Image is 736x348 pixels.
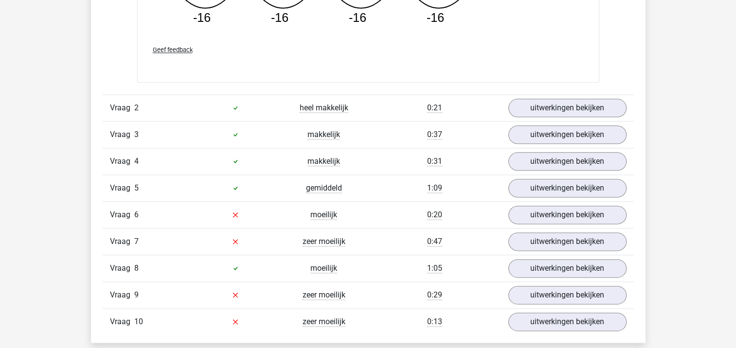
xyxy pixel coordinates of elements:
[508,259,627,278] a: uitwerkingen bekijken
[427,237,442,246] span: 0:47
[427,263,442,273] span: 1:05
[508,179,627,197] a: uitwerkingen bekijken
[427,183,442,193] span: 1:09
[134,210,139,219] span: 6
[134,237,139,246] span: 7
[427,103,442,113] span: 0:21
[303,237,345,246] span: zeer moeilijk
[307,130,340,139] span: makkelijk
[508,206,627,224] a: uitwerkingen bekijken
[110,102,134,114] span: Vraag
[110,182,134,194] span: Vraag
[348,11,366,24] tspan: -16
[427,157,442,166] span: 0:31
[508,286,627,304] a: uitwerkingen bekijken
[427,290,442,300] span: 0:29
[134,317,143,326] span: 10
[134,263,139,273] span: 8
[134,103,139,112] span: 2
[307,157,340,166] span: makkelijk
[110,262,134,274] span: Vraag
[110,209,134,221] span: Vraag
[508,152,627,171] a: uitwerkingen bekijken
[303,290,345,300] span: zeer moeilijk
[110,129,134,140] span: Vraag
[427,210,442,220] span: 0:20
[427,317,442,327] span: 0:13
[310,210,337,220] span: moeilijk
[134,183,139,192] span: 5
[427,130,442,139] span: 0:37
[300,103,348,113] span: heel makkelijk
[134,130,139,139] span: 3
[306,183,342,193] span: gemiddeld
[508,313,627,331] a: uitwerkingen bekijken
[134,157,139,166] span: 4
[310,263,337,273] span: moeilijk
[134,290,139,299] span: 9
[508,232,627,251] a: uitwerkingen bekijken
[110,236,134,247] span: Vraag
[110,316,134,328] span: Vraag
[508,125,627,144] a: uitwerkingen bekijken
[193,11,210,24] tspan: -16
[153,46,193,53] span: Geef feedback
[303,317,345,327] span: zeer moeilijk
[110,156,134,167] span: Vraag
[426,11,444,24] tspan: -16
[110,289,134,301] span: Vraag
[508,99,627,117] a: uitwerkingen bekijken
[270,11,288,24] tspan: -16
